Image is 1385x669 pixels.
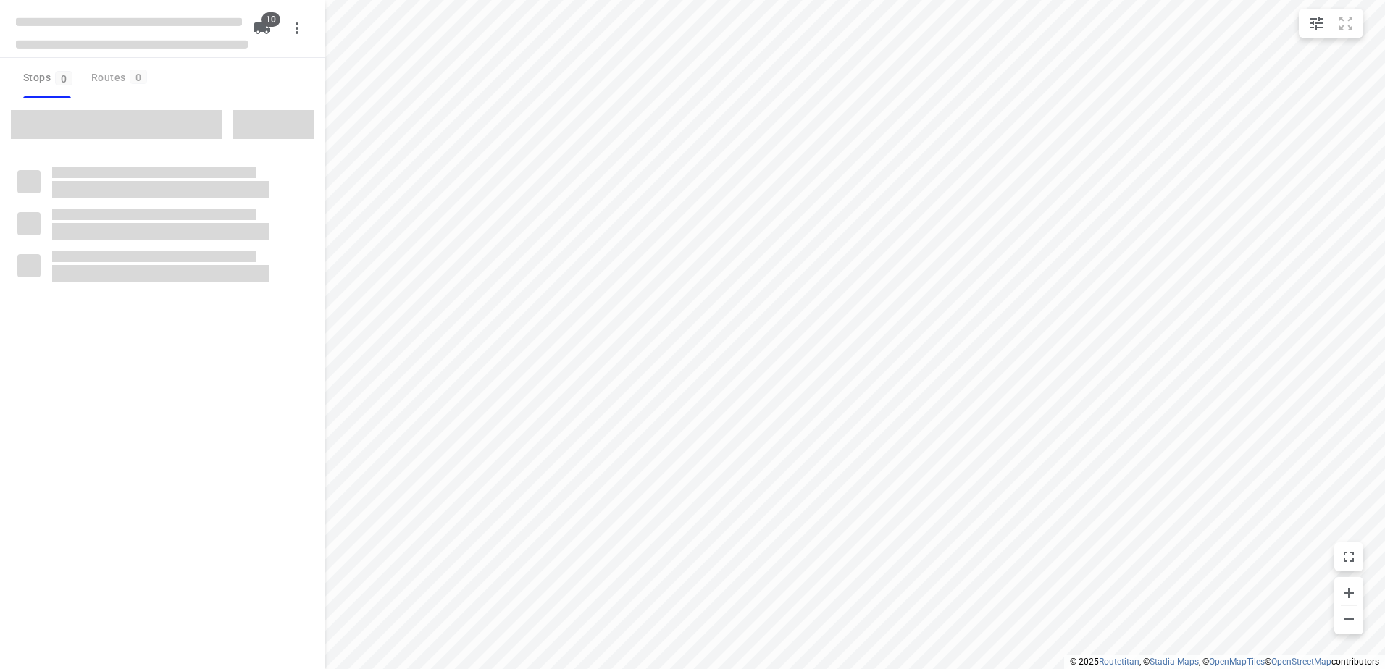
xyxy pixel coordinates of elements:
[1271,657,1331,667] a: OpenStreetMap
[1299,9,1363,38] div: small contained button group
[1302,9,1331,38] button: Map settings
[1150,657,1199,667] a: Stadia Maps
[1099,657,1139,667] a: Routetitan
[1209,657,1265,667] a: OpenMapTiles
[1070,657,1379,667] li: © 2025 , © , © © contributors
